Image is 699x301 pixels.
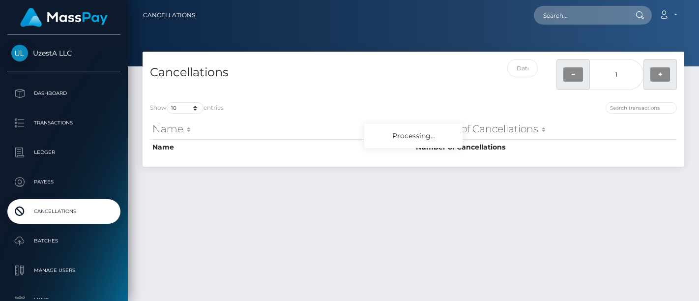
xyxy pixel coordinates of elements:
button: + [650,67,670,82]
img: UzestA LLC [11,45,28,61]
select: Showentries [167,102,204,114]
span: UzestA LLC [7,49,120,58]
h4: Cancellations [150,64,406,81]
p: Payees [11,175,116,189]
input: Search transactions [606,102,677,114]
div: Processing... [364,124,463,148]
a: Payees [7,170,120,194]
p: Ledger [11,145,116,160]
p: Cancellations [11,204,116,219]
th: Name [150,119,413,139]
strong: − [571,70,575,79]
p: Transactions [11,116,116,130]
a: Batches [7,229,120,253]
p: Manage Users [11,263,116,278]
strong: + [658,70,662,79]
label: Show entries [150,102,224,114]
a: Dashboard [7,81,120,106]
th: Name [150,139,413,155]
a: Manage Users [7,258,120,283]
th: Number of Cancellations [413,119,677,139]
input: Search... [534,6,626,25]
p: Batches [11,234,116,248]
a: Cancellations [7,199,120,224]
a: Cancellations [143,5,195,26]
a: Transactions [7,111,120,135]
button: − [563,67,583,82]
img: MassPay Logo [20,8,108,27]
p: Dashboard [11,86,116,101]
input: Date filter [507,59,537,77]
th: Number of Cancellations [413,139,677,155]
a: Ledger [7,140,120,165]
